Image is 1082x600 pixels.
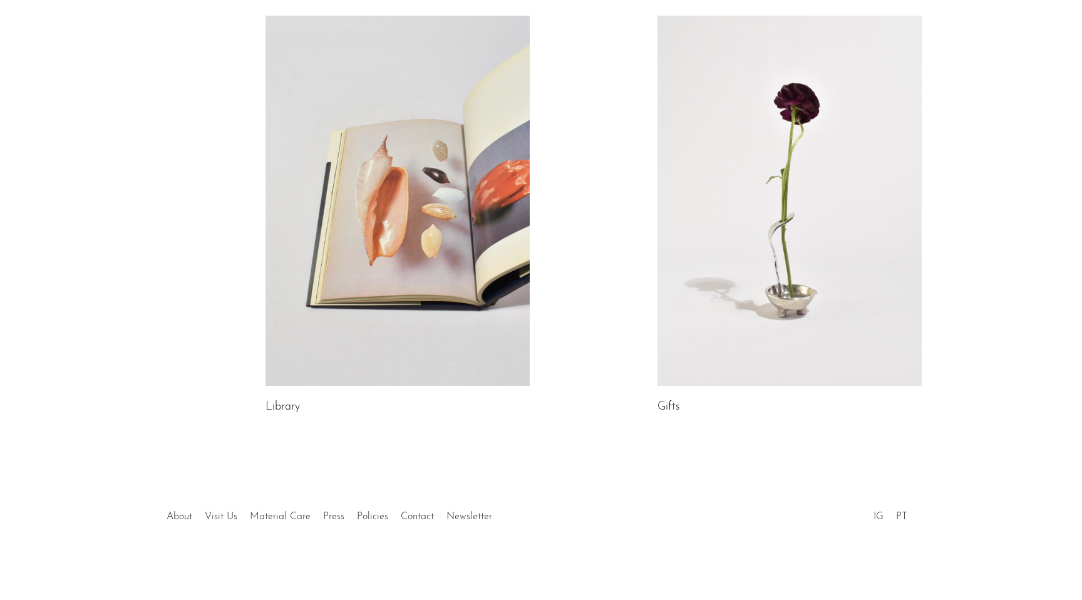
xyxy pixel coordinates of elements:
a: Policies [357,512,388,522]
a: PT [896,512,907,522]
ul: Social Medias [867,502,914,525]
a: Press [323,512,344,522]
a: About [167,512,192,522]
a: Visit Us [205,512,237,522]
a: IG [873,512,884,522]
a: Contact [401,512,434,522]
a: Gifts [657,401,680,413]
a: Material Care [250,512,311,522]
a: Library [265,401,300,413]
ul: Quick links [160,502,498,525]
